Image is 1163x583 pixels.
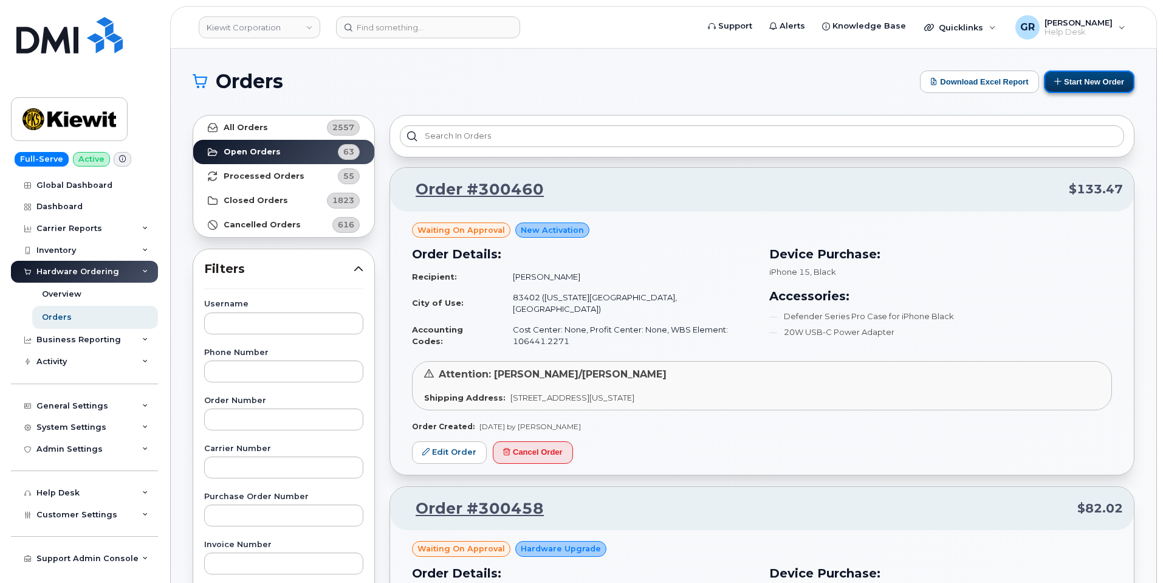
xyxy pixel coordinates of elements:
label: Purchase Order Number [204,493,363,501]
h3: Accessories: [769,287,1112,305]
td: 83402 ([US_STATE][GEOGRAPHIC_DATA], [GEOGRAPHIC_DATA]) [502,287,755,319]
span: Hardware Upgrade [521,543,601,554]
strong: Cancelled Orders [224,220,301,230]
a: Cancelled Orders616 [193,213,374,237]
button: Download Excel Report [920,71,1039,93]
li: 20W USB-C Power Adapter [769,326,1112,338]
button: Start New Order [1044,71,1134,93]
span: [DATE] by [PERSON_NAME] [479,422,581,431]
li: Defender Series Pro Case for iPhone Black [769,311,1112,322]
h3: Device Purchase: [769,245,1112,263]
span: $133.47 [1069,181,1123,198]
span: , Black [810,267,836,277]
label: Phone Number [204,349,363,357]
a: Processed Orders55 [193,164,374,188]
span: Attention: [PERSON_NAME]/[PERSON_NAME] [439,368,667,380]
strong: Closed Orders [224,196,288,205]
strong: Shipping Address: [424,393,506,402]
span: 55 [343,170,354,182]
span: 63 [343,146,354,157]
a: Closed Orders1823 [193,188,374,213]
button: Cancel Order [493,441,573,464]
span: 2557 [332,122,354,133]
h3: Order Details: [412,564,755,582]
td: Cost Center: None, Profit Center: None, WBS Element: 106441.2271 [502,319,755,351]
strong: City of Use: [412,298,464,308]
span: 616 [338,219,354,230]
strong: Processed Orders [224,171,304,181]
span: Waiting On Approval [417,543,505,554]
span: Filters [204,260,354,278]
iframe: Messenger Launcher [1110,530,1154,574]
span: Waiting On Approval [417,224,505,236]
strong: Order Created: [412,422,475,431]
h3: Device Purchase: [769,564,1112,582]
label: Username [204,300,363,308]
label: Order Number [204,397,363,405]
span: New Activation [521,224,584,236]
label: Carrier Number [204,445,363,453]
input: Search in orders [400,125,1124,147]
a: Order #300458 [401,498,544,520]
strong: All Orders [224,123,268,133]
span: [STREET_ADDRESS][US_STATE] [510,393,634,402]
label: Invoice Number [204,541,363,549]
a: Edit Order [412,441,487,464]
a: Open Orders63 [193,140,374,164]
span: $82.02 [1077,500,1123,517]
strong: Open Orders [224,147,281,157]
a: Order #300460 [401,179,544,201]
strong: Recipient: [412,272,457,281]
a: All Orders2557 [193,116,374,140]
span: Orders [216,72,283,91]
span: iPhone 15 [769,267,810,277]
span: 1823 [332,195,354,206]
td: [PERSON_NAME] [502,266,755,288]
h3: Order Details: [412,245,755,263]
strong: Accounting Codes: [412,325,463,346]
